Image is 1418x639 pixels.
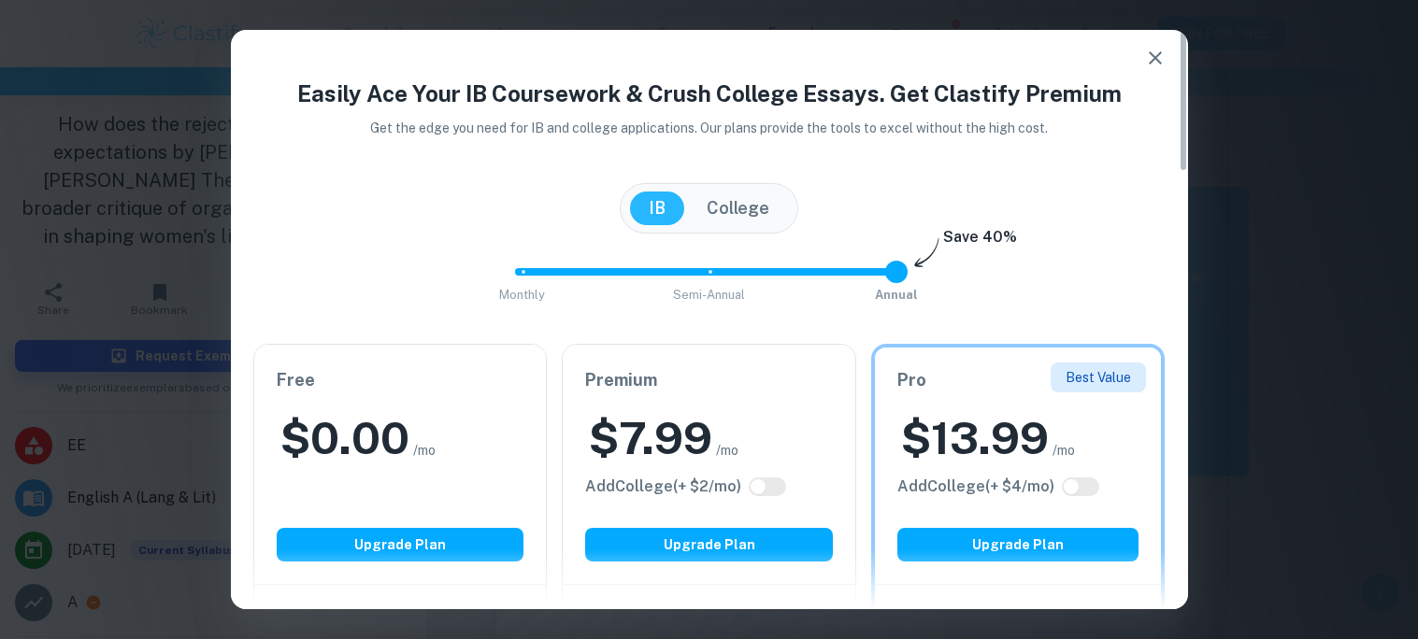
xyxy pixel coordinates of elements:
h4: Easily Ace Your IB Coursework & Crush College Essays. Get Clastify Premium [253,77,1166,110]
span: /mo [1053,440,1075,461]
button: Upgrade Plan [897,528,1139,561]
img: subscription-arrow.svg [914,237,939,269]
span: Annual [875,288,918,302]
span: /mo [716,440,738,461]
h2: $ 0.00 [280,408,409,468]
h6: Pro [897,367,1139,393]
span: Monthly [499,288,545,302]
h2: $ 7.99 [589,408,712,468]
h6: Premium [585,367,833,393]
h2: $ 13.99 [901,408,1049,468]
p: Best Value [1066,367,1131,388]
h6: Click to see all the additional College features. [585,476,741,498]
button: IB [630,192,684,225]
p: Get the edge you need for IB and college applications. Our plans provide the tools to excel witho... [344,118,1074,138]
span: /mo [413,440,436,461]
h6: Free [277,367,524,393]
span: Semi-Annual [673,288,745,302]
button: Upgrade Plan [277,528,524,561]
button: Upgrade Plan [585,528,833,561]
h6: Save 40% [943,226,1017,258]
h6: Click to see all the additional College features. [897,476,1054,498]
button: College [688,192,788,225]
